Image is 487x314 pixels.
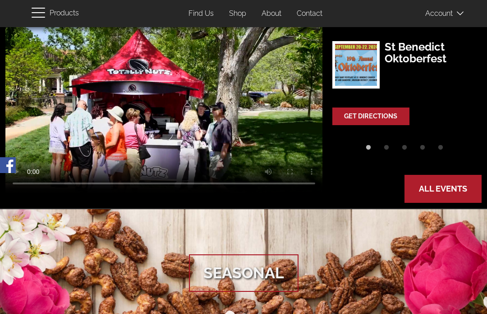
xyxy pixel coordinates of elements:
[255,5,288,23] a: About
[434,143,447,157] button: 5 of 5
[332,41,476,93] a: 19th Annual Oktoberfest PosterSt Benedict Oktoberfest
[290,5,329,23] a: Contact
[328,14,482,29] h2: Find Us At...
[222,5,253,23] a: Shop
[332,41,380,89] img: 19th Annual Oktoberfest Poster
[362,143,375,157] button: 1 of 5
[380,143,393,157] button: 2 of 5
[405,176,481,202] a: All Events
[416,143,429,157] button: 4 of 5
[333,108,409,124] a: Get Directions
[385,41,474,65] h3: St Benedict Oktoberfest
[189,254,299,292] span: Seasonal
[50,7,79,20] span: Products
[398,143,411,157] button: 3 of 5
[182,5,221,23] a: Find Us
